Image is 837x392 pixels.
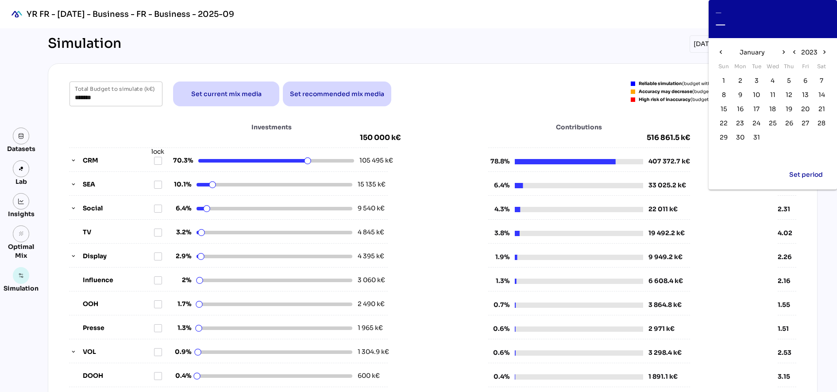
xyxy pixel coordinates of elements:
div: Simulation [4,284,39,293]
div: 1 891.1 k€ [648,372,678,381]
span: 2023 [801,47,818,58]
button: 6 [799,74,812,87]
span: 31 [753,132,760,142]
div: (budget adjusted by more than ±25%) [639,89,775,94]
span: 20 [801,104,810,114]
span: 18 [769,104,776,114]
input: Total Budget to simulate (k€) [75,82,157,106]
span: 0.9% [170,347,191,357]
div: 3 298.4 k€ [648,348,682,357]
img: graph.svg [18,198,24,205]
span: 29 [720,132,728,142]
span: 3 [755,76,759,85]
span: 6 [803,76,807,85]
span: 2% [170,276,191,285]
span: 0.6% [488,324,509,334]
div: 4.02 [778,229,796,237]
button: 30 [733,131,747,144]
img: data.svg [18,133,24,139]
img: settings.svg [18,272,24,279]
button: 10 [750,88,763,101]
img: lab.svg [18,166,24,172]
div: 3.15 [778,372,796,381]
button: 8 [717,88,730,101]
span: 24 [752,118,760,128]
div: 2 490 k€ [358,299,386,309]
span: 22 [720,118,728,128]
button: 1 [717,74,730,87]
span: 7 [820,76,823,85]
span: Investments [193,123,349,132]
i: chevron_right [779,48,787,56]
div: 2.31 [778,205,796,213]
button: 9 [733,88,747,101]
label: TV [83,228,154,237]
span: 1.3% [170,323,191,333]
div: Sat [815,60,828,73]
button: 23 [733,116,747,130]
div: 15 135 k€ [358,180,386,189]
button: January [738,45,767,59]
button: 4 [766,74,779,87]
strong: High risk of inaccuracy [639,97,690,102]
span: 25 [769,118,777,128]
span: 150 000 k€ [360,133,401,142]
i: chevron_left [790,48,798,56]
div: (budget within the comfort zone) [639,82,755,86]
div: Fri [799,60,812,73]
div: 3 864.8 k€ [648,300,682,310]
span: 4.3% [488,205,509,214]
button: 11 [766,88,779,101]
div: Sun [717,60,730,73]
span: 8 [722,90,726,100]
button: 21 [815,102,828,116]
div: Tue [750,60,763,73]
span: 516 861.5 k€ [488,133,690,142]
button: 31 [750,131,763,144]
div: — [716,18,830,31]
span: 30 [736,132,744,142]
span: 14 [818,90,825,100]
span: 4 [771,76,775,85]
div: 407 372.7 k€ [648,157,690,166]
span: 6.4% [170,204,191,213]
div: 33 025.2 k€ [648,181,686,190]
button: 16 [733,102,747,116]
button: 5 [783,74,796,87]
button: Set current mix media [173,82,279,106]
span: 13 [802,90,809,100]
span: 9 [738,90,742,100]
span: Set recommended mix media [290,89,384,99]
div: Mon [733,60,747,73]
div: 19 492.2 k€ [648,229,685,238]
span: 1.7% [170,299,191,309]
strong: Reliable simulation [639,81,682,86]
span: 27 [802,118,809,128]
span: Set period [789,169,823,180]
span: 70.3% [172,156,193,165]
div: (budget beyond model limits, variation > ±40%) [639,97,796,102]
span: 6.4% [488,181,509,190]
span: 19 [786,104,792,114]
label: Display [83,252,154,261]
label: DOOH [83,371,154,380]
div: lock [151,147,164,156]
button: 13 [799,88,812,101]
label: SEA [83,180,154,189]
button: 14 [815,88,828,101]
button: 20 [799,102,812,116]
button: 28 [815,116,828,130]
div: 9 540 k€ [358,204,386,213]
div: 1.55 [778,300,796,309]
span: 0.4% [170,371,191,380]
span: 10 [753,90,760,100]
div: 4 395 k€ [358,252,386,261]
span: 11 [770,90,775,100]
div: 3 060 k€ [358,276,386,285]
label: Influence [83,276,154,285]
label: Presse [83,323,154,333]
i: grain [18,231,24,237]
div: 1.51 [778,324,796,333]
button: 25 [766,116,779,130]
button: 24 [750,116,763,130]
